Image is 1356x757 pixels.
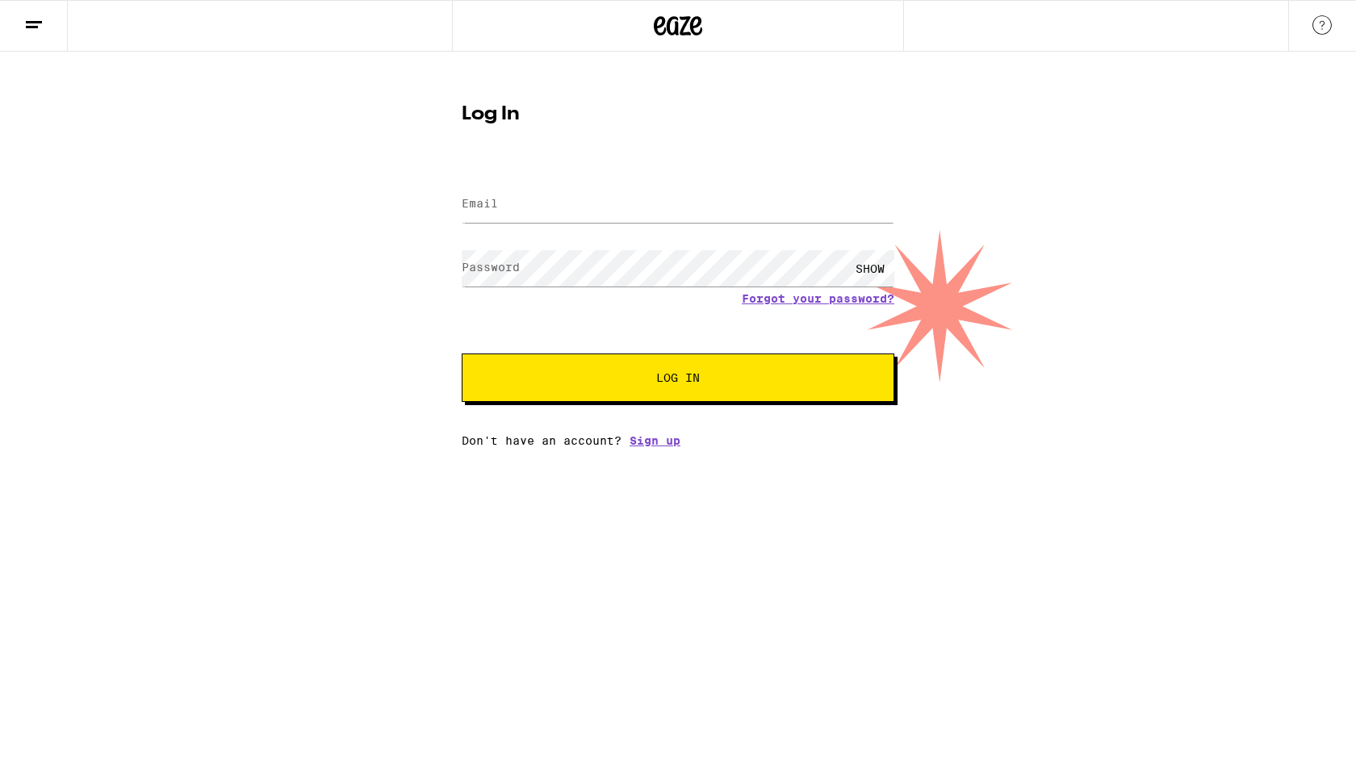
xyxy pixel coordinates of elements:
div: Don't have an account? [462,434,894,447]
input: Email [462,186,894,223]
div: SHOW [846,250,894,286]
h1: Log In [462,105,894,124]
a: Sign up [630,434,680,447]
label: Password [462,261,520,274]
label: Email [462,197,498,210]
button: Log In [462,353,894,402]
span: Log In [656,372,700,383]
a: Forgot your password? [742,292,894,305]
